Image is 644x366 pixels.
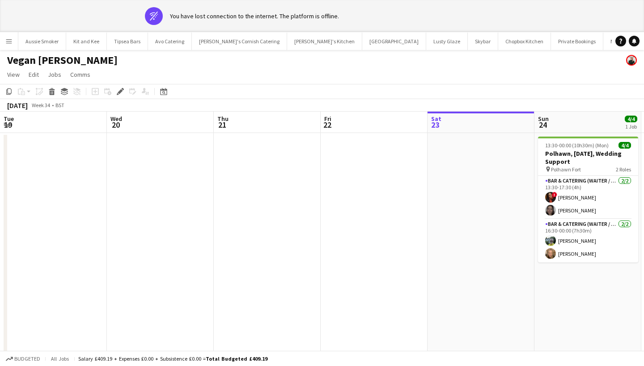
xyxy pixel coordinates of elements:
[7,101,28,110] div: [DATE]
[78,355,267,362] div: Salary £409.19 + Expenses £0.00 + Subsistence £0.00 =
[29,71,39,79] span: Edit
[625,123,637,130] div: 1 Job
[48,71,61,79] span: Jobs
[538,219,638,262] app-card-role: Bar & Catering (Waiter / waitress)2/216:30-00:00 (7h30m)[PERSON_NAME][PERSON_NAME]
[66,33,107,50] button: Kit and Kee
[362,33,426,50] button: [GEOGRAPHIC_DATA]
[538,115,549,123] span: Sun
[14,356,40,362] span: Budgeted
[170,12,339,20] div: You have lost connection to the internet. The platform is offline.
[538,137,638,262] app-job-card: 13:30-00:00 (10h30m) (Mon)4/4Polhawn, [DATE], Wedding Support Polhawn Fort2 RolesBar & Catering (...
[430,120,441,130] span: 23
[7,71,20,79] span: View
[551,166,581,173] span: Polhawn Fort
[552,192,557,197] span: !
[537,120,549,130] span: 24
[538,176,638,219] app-card-role: Bar & Catering (Waiter / waitress)2/213:30-17:30 (4h)![PERSON_NAME][PERSON_NAME]
[217,115,229,123] span: Thu
[55,102,64,108] div: BST
[216,120,229,130] span: 21
[49,355,71,362] span: All jobs
[545,142,609,149] span: 13:30-00:00 (10h30m) (Mon)
[4,69,23,80] a: View
[7,54,118,67] h1: Vegan [PERSON_NAME]
[107,33,148,50] button: Tipsea Bars
[44,69,65,80] a: Jobs
[110,115,122,123] span: Wed
[67,69,94,80] a: Comms
[468,33,498,50] button: Skybar
[148,33,192,50] button: Avo Catering
[30,102,52,108] span: Week 34
[206,355,267,362] span: Total Budgeted £409.19
[538,150,638,166] h3: Polhawn, [DATE], Wedding Support
[616,166,631,173] span: 2 Roles
[431,115,441,123] span: Sat
[551,33,603,50] button: Private Bookings
[4,115,14,123] span: Tue
[2,120,14,130] span: 19
[109,120,122,130] span: 20
[287,33,362,50] button: [PERSON_NAME]'s Kitchen
[25,69,42,80] a: Edit
[324,115,331,123] span: Fri
[192,33,287,50] button: [PERSON_NAME]'s Cornish Catering
[323,120,331,130] span: 22
[18,33,66,50] button: Aussie Smoker
[498,33,551,50] button: Chopbox Kitchen
[426,33,468,50] button: Lusty Glaze
[4,354,42,364] button: Budgeted
[70,71,90,79] span: Comms
[626,55,637,66] app-user-avatar: Rachael Spring
[619,142,631,149] span: 4/4
[625,116,637,122] span: 4/4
